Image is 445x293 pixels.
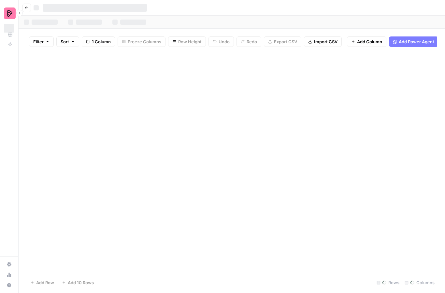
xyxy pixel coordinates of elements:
span: Import CSV [314,38,337,45]
button: Redo [237,36,261,47]
span: Add 10 Rows [68,279,94,286]
span: Filter [33,38,44,45]
button: Import CSV [304,36,342,47]
button: Add Column [347,36,386,47]
button: Undo [208,36,234,47]
div: Columns [402,277,437,288]
span: 1 Column [92,38,111,45]
a: Settings [4,259,14,270]
button: Add 10 Rows [58,277,98,288]
button: Export CSV [264,36,301,47]
span: Sort [61,38,69,45]
span: Add Column [357,38,382,45]
button: Row Height [168,36,206,47]
button: Workspace: Preply [4,5,14,21]
span: Row Height [178,38,202,45]
span: Add Power Agent [399,38,434,45]
span: Export CSV [274,38,297,45]
button: Sort [56,36,79,47]
a: Usage [4,270,14,280]
button: Add Row [26,277,58,288]
span: Redo [247,38,257,45]
button: Add Power Agent [389,36,438,47]
button: 1 Column [82,36,115,47]
button: Freeze Columns [118,36,165,47]
button: Help + Support [4,280,14,290]
img: Preply Logo [4,7,16,19]
span: Freeze Columns [128,38,161,45]
span: Undo [219,38,230,45]
span: Add Row [36,279,54,286]
button: Filter [29,36,54,47]
div: Rows [374,277,402,288]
